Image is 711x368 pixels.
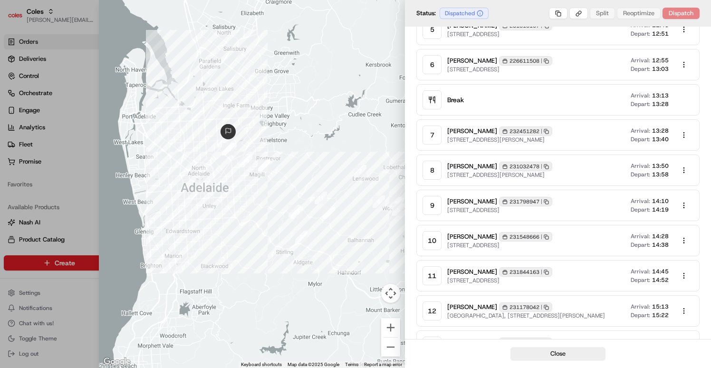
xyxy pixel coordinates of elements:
[652,197,669,205] span: 14:10
[67,210,115,217] a: Powered byPylon
[652,92,669,99] span: 13:13
[101,356,133,368] img: Google
[447,30,552,38] span: [STREET_ADDRESS]
[631,268,650,275] span: Arrival:
[389,197,402,209] div: waypoint-rte_cmBpFPEXRYHc3PYd5LNQoa
[499,232,552,242] div: 231548666
[631,206,650,213] span: Depart:
[381,338,400,357] button: Zoom out
[43,100,131,108] div: We're available if you need us!
[423,266,442,285] div: 11
[447,277,552,284] span: [STREET_ADDRESS]
[79,147,82,155] span: •
[631,65,650,73] span: Depart:
[447,268,497,276] span: [PERSON_NAME]
[423,20,442,39] div: 5
[652,162,669,170] span: 13:50
[345,362,358,367] a: Terms (opens in new tab)
[84,147,104,155] span: [DATE]
[29,147,77,155] span: [PERSON_NAME]
[423,231,442,250] div: 10
[373,195,385,208] div: waypoint-rte_cmBpFPEXRYHc3PYd5LNQoa
[652,206,669,213] span: 14:19
[447,303,497,311] span: [PERSON_NAME]
[499,338,552,347] div: 231954343
[95,210,115,217] span: Pylon
[10,124,64,131] div: Past conversations
[652,57,669,64] span: 12:55
[652,127,669,135] span: 13:28
[381,284,400,303] button: Map camera controls
[392,203,404,216] div: waypoint-rte_cmBpFPEXRYHc3PYd5LNQoa
[499,267,552,277] div: 231844163
[652,171,669,178] span: 13:58
[447,232,497,241] span: [PERSON_NAME]
[423,337,442,356] div: 13
[499,126,552,136] div: 232451282
[364,362,402,367] a: Report a map error
[423,196,442,215] div: 9
[241,361,282,368] button: Keyboard shortcuts
[499,162,552,171] div: 231032478
[499,302,552,312] div: 231178042
[218,135,230,147] div: waypoint-rte_cmBpFPEXRYHc3PYd5LNQoa
[631,276,650,284] span: Depart:
[652,30,669,38] span: 12:51
[447,197,497,206] span: [PERSON_NAME]
[652,136,669,143] span: 13:40
[447,95,464,105] span: Break
[447,57,497,65] span: [PERSON_NAME]
[447,312,605,320] span: [GEOGRAPHIC_DATA], [STREET_ADDRESS][PERSON_NAME]
[20,91,37,108] img: 1756434665150-4e636765-6d04-44f2-b13a-1d7bbed723a0
[652,311,669,319] span: 15:22
[323,207,335,219] div: waypoint-rte_cmBpFPEXRYHc3PYd5LNQoa
[162,94,173,105] button: Start new chat
[381,318,400,337] button: Zoom in
[258,159,270,172] div: waypoint-rte_cmBpFPEXRYHc3PYd5LNQoa
[440,8,489,19] div: Dispatched
[10,91,27,108] img: 1736555255976-a54dd68f-1ca7-489b-9aae-adbdc363a1c4
[447,171,552,179] span: [STREET_ADDRESS][PERSON_NAME]
[290,206,303,219] div: waypoint-rte_cmBpFPEXRYHc3PYd5LNQoa
[447,338,497,347] span: [PERSON_NAME]
[19,187,73,196] span: Knowledge Base
[10,138,25,154] img: Joseph V.
[423,126,442,145] div: 7
[631,303,650,310] span: Arrival:
[10,38,173,53] p: Welcome 👋
[10,10,29,29] img: Nash
[631,162,650,170] span: Arrival:
[6,183,77,200] a: 📗Knowledge Base
[295,231,307,243] div: waypoint-rte_cmBpFPEXRYHc3PYd5LNQoa
[652,268,669,275] span: 14:45
[240,155,252,167] div: waypoint-rte_cmBpFPEXRYHc3PYd5LNQoa
[631,171,650,178] span: Depart:
[631,232,650,240] span: Arrival:
[499,56,552,66] div: 226611508
[631,311,650,319] span: Depart:
[447,206,552,214] span: [STREET_ADDRESS]
[90,187,153,196] span: API Documentation
[631,127,650,135] span: Arrival:
[221,124,236,139] div: route_end-rte_cmBpFPEXRYHc3PYd5LNQoa
[631,57,650,64] span: Arrival:
[288,362,339,367] span: Map data ©2025 Google
[652,338,669,346] span: 15:22
[631,197,650,205] span: Arrival:
[19,148,27,155] img: 1736555255976-a54dd68f-1ca7-489b-9aae-adbdc363a1c4
[80,188,88,195] div: 💻
[10,188,17,195] div: 📗
[447,162,497,171] span: [PERSON_NAME]
[652,100,669,108] span: 13:28
[354,165,366,177] div: waypoint-rte_cmBpFPEXRYHc3PYd5LNQoa
[652,276,669,284] span: 14:52
[101,356,133,368] a: Open this area in Google Maps (opens a new window)
[315,192,327,204] div: waypoint-rte_cmBpFPEXRYHc3PYd5LNQoa
[631,136,650,143] span: Depart:
[631,100,650,108] span: Depart:
[631,92,650,99] span: Arrival:
[631,30,650,38] span: Depart:
[652,303,669,310] span: 15:13
[423,301,442,320] div: 12
[447,242,552,249] span: [STREET_ADDRESS]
